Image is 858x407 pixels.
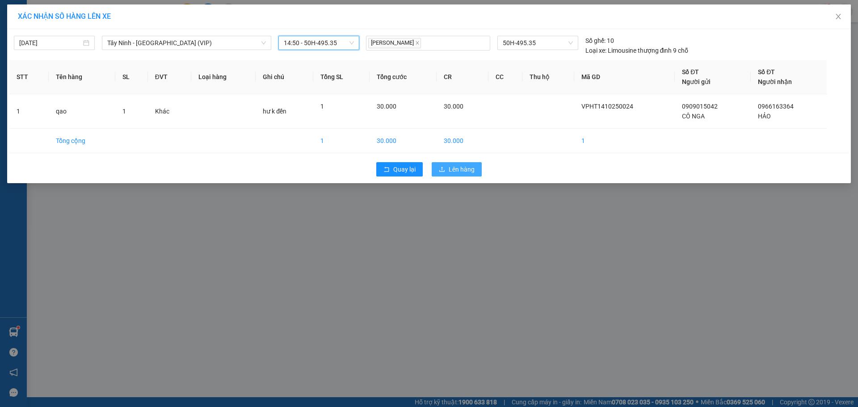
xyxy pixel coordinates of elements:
[437,60,488,94] th: CR
[370,60,437,94] th: Tổng cước
[758,68,775,76] span: Số ĐT
[148,60,191,94] th: ĐVT
[122,108,126,115] span: 1
[313,60,370,94] th: Tổng SL
[449,164,475,174] span: Lên hàng
[49,94,115,129] td: qao
[49,129,115,153] td: Tổng cộng
[488,60,522,94] th: CC
[11,65,133,95] b: GỬI : PV [GEOGRAPHIC_DATA]
[9,94,49,129] td: 1
[444,103,463,110] span: 30.000
[826,4,851,29] button: Close
[522,60,575,94] th: Thu hộ
[18,12,111,21] span: XÁC NHẬN SỐ HÀNG LÊN XE
[758,113,771,120] span: HẢO
[383,166,390,173] span: rollback
[585,46,689,55] div: Limousine thượng đỉnh 9 chỗ
[11,11,56,56] img: logo.jpg
[585,46,606,55] span: Loại xe:
[49,60,115,94] th: Tên hàng
[263,108,286,115] span: hư k đền
[377,103,396,110] span: 30.000
[758,78,792,85] span: Người nhận
[682,103,718,110] span: 0909015042
[682,68,699,76] span: Số ĐT
[682,78,711,85] span: Người gửi
[682,113,705,120] span: CÔ NGA
[107,36,266,50] span: Tây Ninh - Sài Gòn (VIP)
[115,60,148,94] th: SL
[148,94,191,129] td: Khác
[585,36,606,46] span: Số ghế:
[320,103,324,110] span: 1
[574,60,675,94] th: Mã GD
[439,166,445,173] span: upload
[313,129,370,153] td: 1
[370,129,437,153] td: 30.000
[758,103,794,110] span: 0966163364
[261,40,266,46] span: down
[256,60,313,94] th: Ghi chú
[368,38,421,48] span: [PERSON_NAME]
[581,103,633,110] span: VPHT1410250024
[835,13,842,20] span: close
[585,36,614,46] div: 10
[191,60,256,94] th: Loại hàng
[437,129,488,153] td: 30.000
[84,33,374,44] li: Hotline: 1900 8153
[376,162,423,176] button: rollbackQuay lại
[415,41,420,45] span: close
[284,36,354,50] span: 14:50 - 50H-495.35
[84,22,374,33] li: [STREET_ADDRESS][PERSON_NAME]. [GEOGRAPHIC_DATA], Tỉnh [GEOGRAPHIC_DATA]
[574,129,675,153] td: 1
[432,162,482,176] button: uploadLên hàng
[19,38,81,48] input: 14/10/2025
[503,36,572,50] span: 50H-495.35
[9,60,49,94] th: STT
[393,164,416,174] span: Quay lại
